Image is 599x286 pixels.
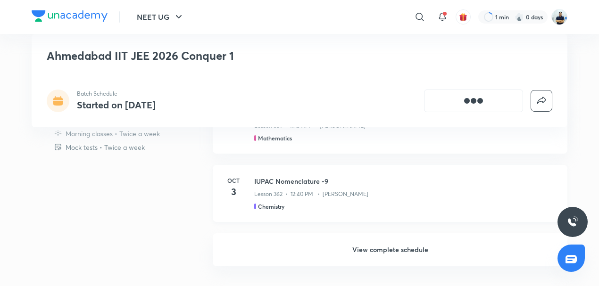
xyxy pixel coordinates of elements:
h3: IUPAC Nomenclature -9 [254,176,556,186]
a: Oct3IUPAC Nomenclature -9Lesson 362 • 12:40 PM • [PERSON_NAME]Chemistry [213,165,567,233]
img: streak [515,12,524,22]
a: Oct3FunctionsLesson 361 • 11:15 AM • [PERSON_NAME]Mathematics [213,97,567,165]
h6: Oct [224,176,243,185]
p: Morning classes • Twice a week [66,129,160,139]
button: [object Object] [424,90,523,112]
img: URVIK PATEL [551,9,567,25]
p: Mock tests • Twice a week [66,142,145,152]
img: ttu [567,216,578,228]
h5: Chemistry [258,202,284,211]
img: avatar [459,13,467,21]
button: avatar [456,9,471,25]
p: Batch Schedule [77,90,156,98]
h5: Mathematics [258,134,292,142]
img: Company Logo [32,10,108,22]
h6: View complete schedule [213,233,567,266]
h4: 3 [224,185,243,199]
h1: Ahmedabad IIT JEE 2026 Conquer 1 [47,49,416,63]
p: Lesson 362 • 12:40 PM • [PERSON_NAME] [254,190,368,198]
a: Company Logo [32,10,108,24]
h4: Started on [DATE] [77,98,156,111]
button: NEET UG [131,8,190,26]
